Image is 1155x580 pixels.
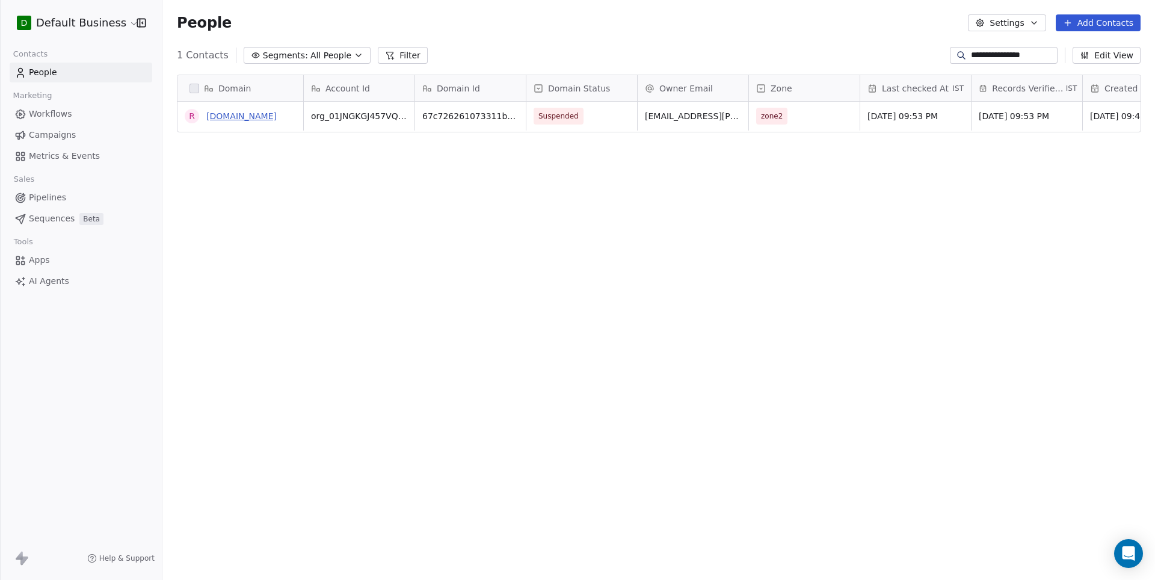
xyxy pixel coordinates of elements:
span: org_01JNGKGJ457VQNK8X0SJT8C56R [311,110,407,122]
span: 67c726261073311b4a27d3d6 [422,110,519,122]
span: Domain Id [437,82,480,94]
a: Workflows [10,104,152,124]
span: Marketing [8,87,57,105]
div: Domain Status [526,75,637,101]
div: Domain [177,75,303,101]
button: DDefault Business [14,13,128,33]
div: Open Intercom Messenger [1114,539,1143,568]
span: Sales [8,170,40,188]
span: Last checked At [882,82,949,94]
button: Settings [968,14,1046,31]
div: Domain Id [415,75,526,101]
a: Pipelines [10,188,152,208]
span: Beta [79,213,103,225]
button: Edit View [1073,47,1141,64]
div: r [189,110,195,123]
a: Apps [10,250,152,270]
a: AI Agents [10,271,152,291]
span: Pipelines [29,191,66,204]
span: [DATE] 09:53 PM [867,110,964,122]
span: Records Verified At [992,82,1063,94]
span: Segments: [263,49,308,62]
span: Domain [218,82,251,94]
div: Owner Email [638,75,748,101]
a: Campaigns [10,125,152,145]
span: IST [952,84,964,93]
span: Apps [29,254,50,267]
span: AI Agents [29,275,69,288]
a: Metrics & Events [10,146,152,166]
span: All People [310,49,351,62]
span: Owner Email [659,82,713,94]
span: [EMAIL_ADDRESS][PERSON_NAME][DOMAIN_NAME] [645,110,741,122]
div: grid [177,102,304,557]
div: Account Id [304,75,414,101]
span: Workflows [29,108,72,120]
div: Last checked AtIST [860,75,971,101]
span: Contacts [8,45,53,63]
span: Sequences [29,212,75,225]
span: Default Business [36,15,126,31]
div: Records Verified AtIST [972,75,1082,101]
span: Account Id [325,82,370,94]
a: People [10,63,152,82]
span: 1 Contacts [177,48,229,63]
span: Domain Status [548,82,610,94]
a: [DOMAIN_NAME] [206,111,277,121]
span: Tools [8,233,38,251]
span: IST [1066,84,1077,93]
span: People [177,14,232,32]
span: Zone [771,82,792,94]
span: zone2 [761,110,783,122]
div: Zone [749,75,860,101]
span: [DATE] 09:53 PM [979,110,1075,122]
span: Campaigns [29,129,76,141]
a: Help & Support [87,554,155,563]
span: Help & Support [99,554,155,563]
span: D [21,17,28,29]
span: Metrics & Events [29,150,100,162]
button: Add Contacts [1056,14,1141,31]
span: Suspended [538,110,579,122]
span: People [29,66,57,79]
button: Filter [378,47,428,64]
a: SequencesBeta [10,209,152,229]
